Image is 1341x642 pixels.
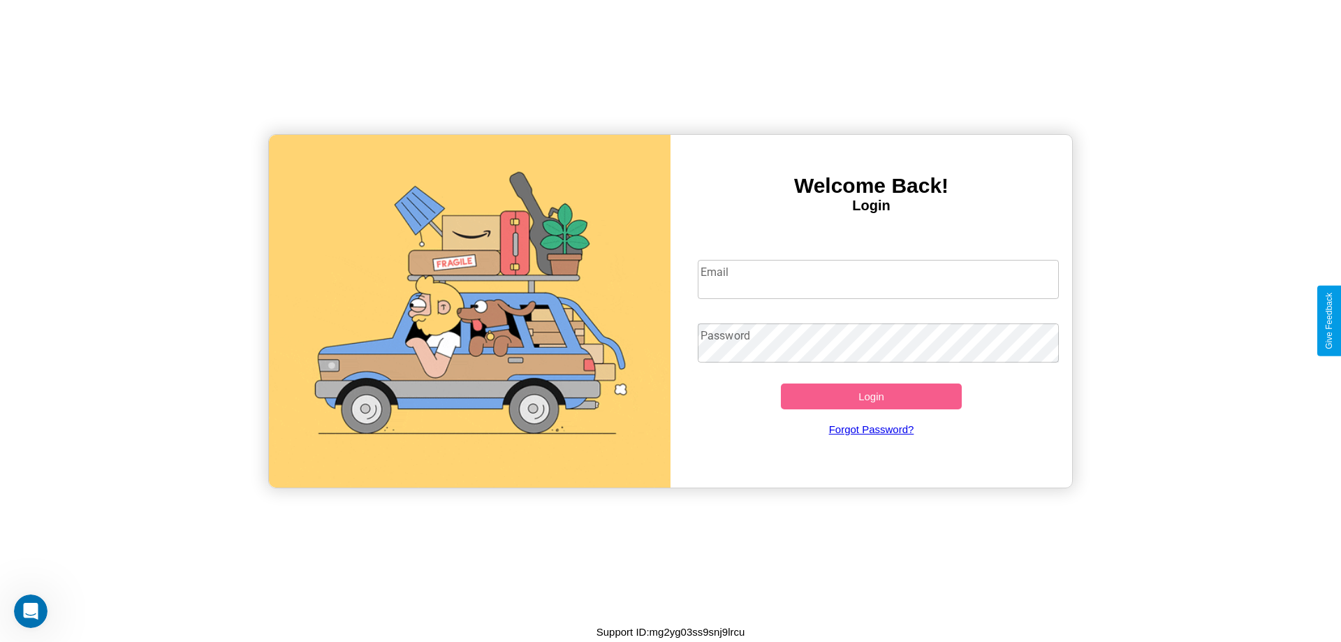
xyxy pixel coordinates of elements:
[781,384,962,409] button: Login
[1324,293,1334,349] div: Give Feedback
[269,135,670,488] img: gif
[691,409,1053,449] a: Forgot Password?
[670,174,1072,198] h3: Welcome Back!
[596,622,745,641] p: Support ID: mg2yg03ss9snj9lrcu
[14,594,47,628] iframe: Intercom live chat
[670,198,1072,214] h4: Login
